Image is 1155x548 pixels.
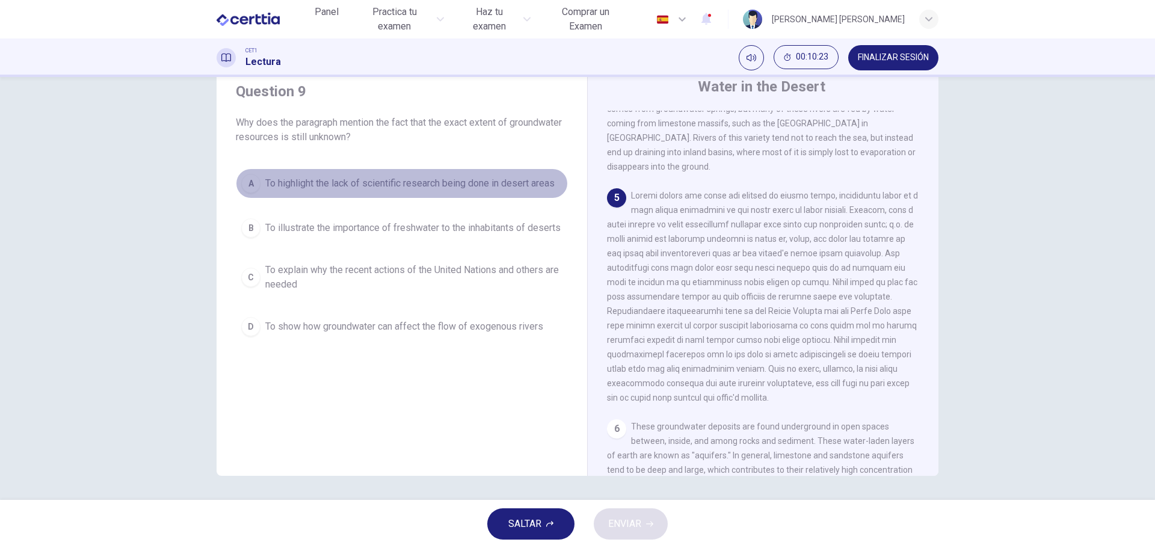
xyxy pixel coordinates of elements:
[265,221,561,235] span: To illustrate the importance of freshwater to the inhabitants of deserts
[607,422,914,547] span: These groundwater deposits are found underground in open spaces between, inside, and among rocks ...
[217,7,307,31] a: CERTTIA logo
[607,191,918,402] span: Loremi dolors ame conse adi elitsed do eiusmo tempo, incididuntu labor et d magn aliqua enimadmin...
[315,5,339,19] span: Panel
[241,174,260,193] div: A
[265,319,543,334] span: To show how groundwater can affect the flow of exogenous rivers
[796,52,828,62] span: 00:10:23
[508,516,541,532] span: SALTAR
[236,213,568,243] button: BTo illustrate the importance of freshwater to the inhabitants of deserts
[236,82,568,101] h4: Question 9
[454,1,535,37] button: Haz tu examen
[236,257,568,297] button: CTo explain why the recent actions of the United Nations and others are needed
[236,312,568,342] button: DTo show how groundwater can affect the flow of exogenous rivers
[241,268,260,287] div: C
[655,15,670,24] img: es
[245,46,257,55] span: CET1
[858,53,929,63] span: FINALIZAR SESIÓN
[241,317,260,336] div: D
[774,45,839,70] div: Ocultar
[241,218,260,238] div: B
[772,12,905,26] div: [PERSON_NAME] [PERSON_NAME]
[265,263,562,292] span: To explain why the recent actions of the United Nations and others are needed
[739,45,764,70] div: Silenciar
[774,45,839,69] button: 00:10:23
[487,508,574,540] button: SALTAR
[458,5,519,34] span: Haz tu examen
[540,1,631,37] button: Comprar un Examen
[307,1,346,23] button: Panel
[848,45,938,70] button: FINALIZAR SESIÓN
[607,188,626,208] div: 5
[545,5,626,34] span: Comprar un Examen
[265,176,555,191] span: To highlight the lack of scientific research being done in desert areas
[236,168,568,199] button: ATo highlight the lack of scientific research being done in desert areas
[698,77,825,96] h4: Water in the Desert
[217,7,280,31] img: CERTTIA logo
[743,10,762,29] img: Profile picture
[607,419,626,439] div: 6
[607,75,916,171] span: In contrast to exogenous rivers, those identified as "endogenous" systems begin and end within th...
[307,1,346,37] a: Panel
[236,115,568,144] span: Why does the paragraph mention the fact that the exact extent of groundwater resources is still u...
[351,1,449,37] button: Practica tu examen
[356,5,434,34] span: Practica tu examen
[245,55,281,69] h1: Lectura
